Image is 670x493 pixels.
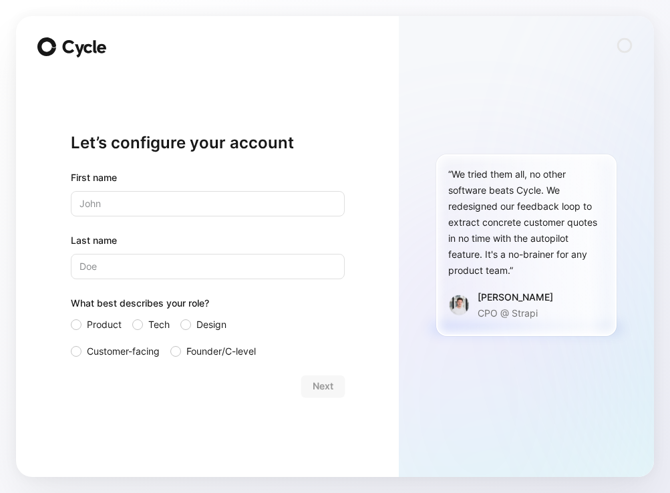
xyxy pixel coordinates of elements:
span: Founder/C-level [186,343,256,359]
div: What best describes your role? [71,295,345,317]
div: First name [71,170,345,186]
p: CPO @ Strapi [478,305,553,321]
h1: Let’s configure your account [71,132,345,154]
span: Tech [148,317,170,333]
input: John [71,191,345,216]
span: Product [87,317,122,333]
div: [PERSON_NAME] [478,289,553,305]
label: Last name [71,232,345,249]
span: Design [196,317,226,333]
input: Doe [71,254,345,279]
span: Customer-facing [87,343,160,359]
div: “We tried them all, no other software beats Cycle. We redesigned our feedback loop to extract con... [448,166,605,279]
